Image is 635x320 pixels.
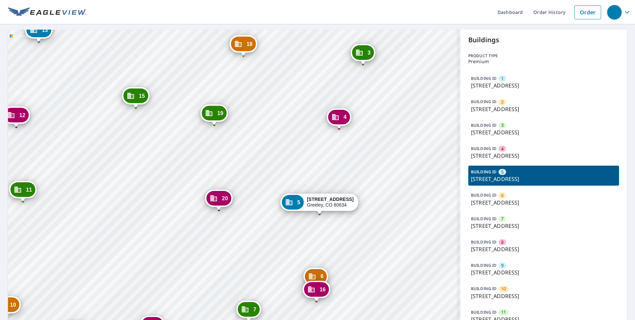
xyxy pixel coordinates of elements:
[307,197,354,208] div: Greeley, CO 80634
[327,108,351,129] div: Dropped pin, building 4, Commercial property, 3950 W 12th St Greeley, CO 80634
[217,111,223,116] span: 19
[10,302,16,307] span: 10
[25,21,52,42] div: Dropped pin, building 13, Commercial property, 3950 W 12th St Greeley, CO 80634
[307,197,354,202] strong: [STREET_ADDRESS]
[471,199,616,207] p: [STREET_ADDRESS]
[200,104,228,125] div: Dropped pin, building 19, Commercial property, 3950 W 12th St Greeley, CO 80634
[471,309,497,315] p: BUILDING ID
[471,128,616,136] p: [STREET_ADDRESS]
[471,169,497,175] p: BUILDING ID
[471,122,497,128] p: BUILDING ID
[471,222,616,230] p: [STREET_ADDRESS]
[42,28,48,33] span: 13
[19,113,25,118] span: 12
[320,287,326,292] span: 16
[471,262,497,268] p: BUILDING ID
[471,268,616,276] p: [STREET_ADDRESS]
[471,239,497,245] p: BUILDING ID
[468,35,619,45] p: Buildings
[468,59,619,64] p: Premium
[501,239,503,245] span: 8
[351,44,375,65] div: Dropped pin, building 3, Commercial property, 3950 W 12th St Greeley, CO 80634
[471,175,616,183] p: [STREET_ADDRESS]
[122,87,149,108] div: Dropped pin, building 15, Commercial property, 3950 W 12th St Greeley, CO 80634
[471,245,616,253] p: [STREET_ADDRESS]
[501,146,503,152] span: 4
[471,99,497,104] p: BUILDING ID
[304,268,328,288] div: Dropped pin, building 6, Commercial property, 3950 W 12th St Greeley, CO 80634
[344,114,347,119] span: 4
[471,292,616,300] p: [STREET_ADDRESS]
[574,5,601,19] a: Order
[471,192,497,198] p: BUILDING ID
[9,181,37,202] div: Dropped pin, building 11, Commercial property, 3950 W 12th St Greeley, CO 80634
[320,274,323,279] span: 6
[297,200,300,205] span: 5
[471,152,616,160] p: [STREET_ADDRESS]
[471,216,497,222] p: BUILDING ID
[501,169,503,175] span: 5
[468,53,619,59] p: Product type
[253,307,256,312] span: 7
[501,192,503,199] span: 6
[501,216,503,222] span: 7
[280,194,358,214] div: Dropped pin, building 5, Commercial property, 3950 W 12th St Greeley, CO 80634
[139,93,145,98] span: 15
[2,106,30,127] div: Dropped pin, building 12, Commercial property, 3950 W 12th St Greeley, CO 80634
[8,7,86,17] img: EV Logo
[229,35,257,56] div: Dropped pin, building 18, Commercial property, 3950 W 12th St Greeley, CO 80634
[205,190,232,210] div: Dropped pin, building 20, Commercial property, 3950 W 12th St Greeley, CO 80634
[471,76,497,81] p: BUILDING ID
[471,146,497,151] p: BUILDING ID
[368,50,371,55] span: 3
[222,196,228,201] span: 20
[501,122,503,128] span: 3
[471,81,616,89] p: [STREET_ADDRESS]
[246,42,252,47] span: 18
[501,76,503,82] span: 1
[501,286,506,292] span: 10
[26,187,32,192] span: 11
[303,281,330,301] div: Dropped pin, building 16, Commercial property, 3950 W 12th St Greeley, CO 80634
[501,309,506,315] span: 11
[471,286,497,291] p: BUILDING ID
[501,262,503,269] span: 9
[501,99,503,105] span: 2
[471,105,616,113] p: [STREET_ADDRESS]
